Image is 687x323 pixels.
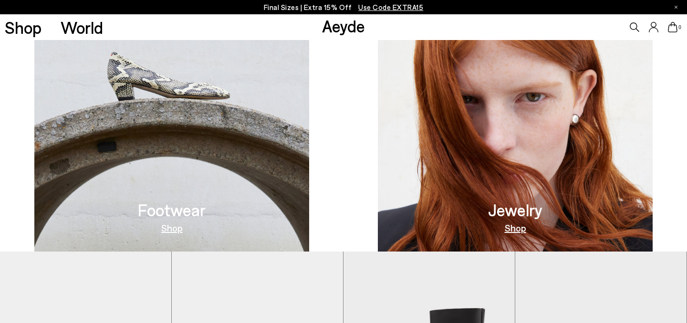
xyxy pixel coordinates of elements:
[5,19,42,36] a: Shop
[322,16,365,36] a: Aeyde
[61,19,103,36] a: World
[677,25,682,30] span: 0
[488,202,542,218] h3: Jewelry
[358,3,423,11] span: Navigate to /collections/ss25-final-sizes
[668,22,677,32] a: 0
[264,1,424,13] p: Final Sizes | Extra 15% Off
[138,202,206,218] h3: Footwear
[161,223,183,232] a: Shop
[505,223,526,232] a: Shop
